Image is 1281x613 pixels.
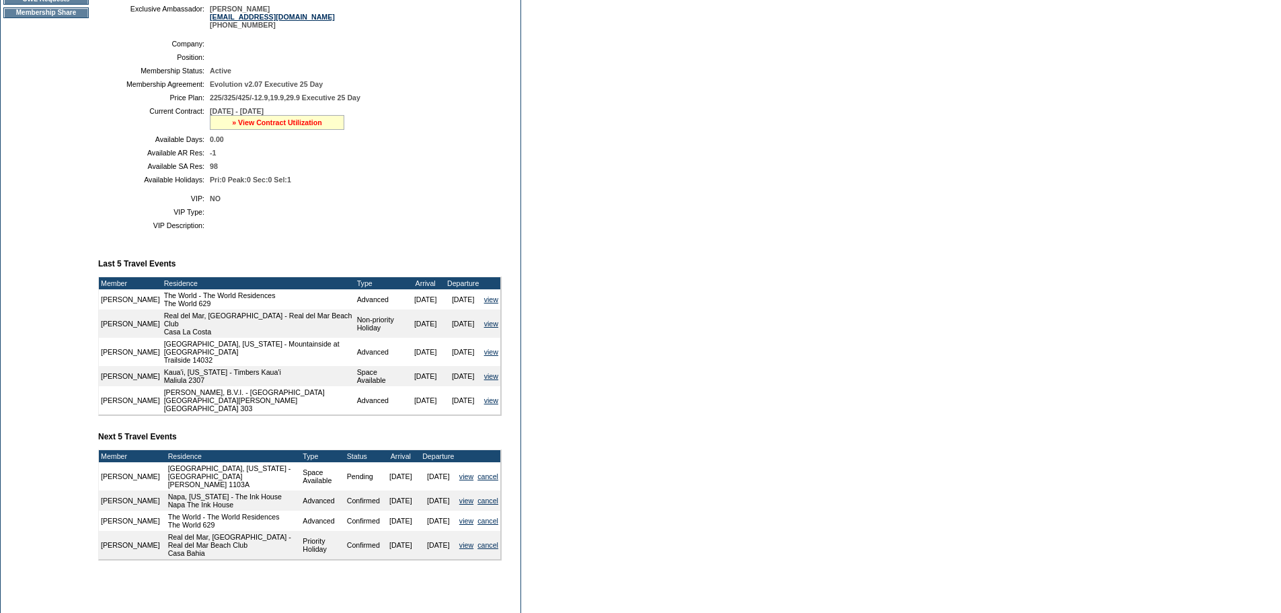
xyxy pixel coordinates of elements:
td: Residence [166,450,301,462]
td: The World - The World Residences The World 629 [166,511,301,531]
td: Confirmed [345,511,382,531]
td: [PERSON_NAME] [99,386,162,414]
td: Non-priority Holiday [355,310,407,338]
td: Current Contract: [104,107,204,130]
td: Space Available [301,462,344,491]
a: [EMAIL_ADDRESS][DOMAIN_NAME] [210,13,335,21]
a: cancel [477,472,498,480]
td: Advanced [355,338,407,366]
td: Kaua'i, [US_STATE] - Timbers Kaua'i Maliula 2307 [162,366,355,386]
span: Pri:0 Peak:0 Sec:0 Sel:1 [210,176,291,184]
td: Real del Mar, [GEOGRAPHIC_DATA] - Real del Mar Beach Club Casa La Costa [162,310,355,338]
td: Departure [444,277,482,289]
a: cancel [477,497,498,505]
td: Advanced [355,289,407,310]
td: Member [99,277,162,289]
td: [DATE] [407,310,444,338]
td: [PERSON_NAME] [99,531,162,559]
a: view [484,295,498,303]
td: [DATE] [420,511,457,531]
td: [PERSON_NAME] [99,511,162,531]
td: Membership Share [3,7,89,18]
span: NO [210,194,221,203]
td: Advanced [355,386,407,414]
td: Residence [162,277,355,289]
td: Available AR Res: [104,149,204,157]
a: view [459,472,473,480]
span: 0.00 [210,135,224,143]
td: Arrival [407,277,444,289]
td: [DATE] [407,366,444,386]
td: Type [355,277,407,289]
a: cancel [477,517,498,525]
td: [DATE] [407,386,444,414]
a: » View Contract Utilization [232,118,322,127]
td: [DATE] [420,531,457,559]
a: view [459,517,473,525]
td: [DATE] [382,491,420,511]
td: Membership Agreement: [104,80,204,88]
td: [GEOGRAPHIC_DATA], [US_STATE] - Mountainside at [GEOGRAPHIC_DATA] Trailside 14032 [162,338,355,366]
a: view [459,497,473,505]
td: Position: [104,53,204,61]
td: VIP Type: [104,208,204,216]
span: [PERSON_NAME] [PHONE_NUMBER] [210,5,335,29]
span: [DATE] - [DATE] [210,107,264,115]
td: [PERSON_NAME] [99,289,162,310]
td: Available Days: [104,135,204,143]
td: Real del Mar, [GEOGRAPHIC_DATA] - Real del Mar Beach Club Casa Bahia [166,531,301,559]
td: VIP: [104,194,204,203]
td: Space Available [355,366,407,386]
td: Advanced [301,491,344,511]
td: Exclusive Ambassador: [104,5,204,29]
td: Confirmed [345,531,382,559]
td: Confirmed [345,491,382,511]
td: [DATE] [407,289,444,310]
td: [GEOGRAPHIC_DATA], [US_STATE] - [GEOGRAPHIC_DATA] [PERSON_NAME] 1103A [166,462,301,491]
td: [DATE] [444,338,482,366]
td: Available SA Res: [104,162,204,170]
span: -1 [210,149,216,157]
td: Departure [420,450,457,462]
td: [DATE] [382,462,420,491]
td: Available Holidays: [104,176,204,184]
td: [DATE] [444,310,482,338]
td: Advanced [301,511,344,531]
td: Priority Holiday [301,531,344,559]
td: Pending [345,462,382,491]
td: [PERSON_NAME] [99,310,162,338]
a: view [459,541,473,549]
td: Status [345,450,382,462]
a: view [484,372,498,380]
td: Member [99,450,162,462]
td: [DATE] [444,366,482,386]
td: Company: [104,40,204,48]
td: [PERSON_NAME] [99,366,162,386]
span: Active [210,67,231,75]
td: Napa, [US_STATE] - The Ink House Napa The Ink House [166,491,301,511]
td: [PERSON_NAME] [99,462,162,491]
td: [DATE] [407,338,444,366]
td: [DATE] [444,289,482,310]
td: [DATE] [382,531,420,559]
td: Arrival [382,450,420,462]
td: The World - The World Residences The World 629 [162,289,355,310]
span: 225/325/425/-12.9,19.9,29.9 Executive 25 Day [210,94,360,102]
td: [DATE] [420,462,457,491]
span: 98 [210,162,218,170]
td: [DATE] [382,511,420,531]
td: Membership Status: [104,67,204,75]
td: [PERSON_NAME] [99,491,162,511]
td: Type [301,450,344,462]
a: view [484,348,498,356]
b: Next 5 Travel Events [98,432,177,441]
td: Price Plan: [104,94,204,102]
a: cancel [477,541,498,549]
td: [PERSON_NAME], B.V.I. - [GEOGRAPHIC_DATA] [GEOGRAPHIC_DATA][PERSON_NAME] [GEOGRAPHIC_DATA] 303 [162,386,355,414]
td: [DATE] [420,491,457,511]
td: [PERSON_NAME] [99,338,162,366]
td: VIP Description: [104,221,204,229]
b: Last 5 Travel Events [98,259,176,268]
span: Evolution v2.07 Executive 25 Day [210,80,323,88]
a: view [484,320,498,328]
